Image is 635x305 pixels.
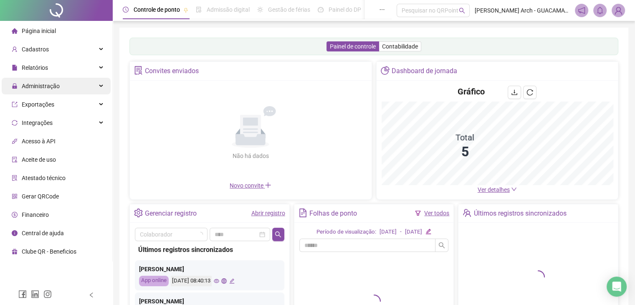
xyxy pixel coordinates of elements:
[197,231,204,238] span: loading
[43,290,52,298] span: instagram
[424,210,449,216] a: Ver todos
[12,46,18,52] span: user-add
[22,193,59,200] span: Gerar QRCode
[329,6,361,13] span: Painel do DP
[474,206,567,221] div: Últimos registros sincronizados
[458,86,485,97] h4: Gráfico
[400,228,402,236] div: -
[265,182,271,188] span: plus
[89,292,94,298] span: left
[405,228,422,236] div: [DATE]
[22,138,56,145] span: Acesso à API
[607,277,627,297] div: Open Intercom Messenger
[12,249,18,254] span: gift
[392,64,457,78] div: Dashboard de jornada
[299,208,307,217] span: file-text
[578,7,585,14] span: notification
[212,151,289,160] div: Não há dados
[22,101,54,108] span: Exportações
[22,248,76,255] span: Clube QR - Beneficios
[612,4,625,17] img: 59545
[134,6,180,13] span: Controle de ponto
[207,6,250,13] span: Admissão digital
[316,228,376,236] div: Período de visualização:
[526,89,533,96] span: reload
[139,264,280,274] div: [PERSON_NAME]
[364,8,369,13] span: pushpin
[511,89,518,96] span: download
[596,7,604,14] span: bell
[318,7,324,13] span: dashboard
[22,46,49,53] span: Cadastros
[12,28,18,34] span: home
[478,186,517,193] a: Ver detalhes down
[196,7,202,13] span: file-done
[12,157,18,163] span: audit
[22,83,60,89] span: Administração
[415,210,421,216] span: filter
[511,186,517,192] span: down
[123,7,129,13] span: clock-circle
[12,138,18,144] span: api
[171,276,212,286] div: [DATE] 08:40:13
[12,175,18,181] span: solution
[214,278,219,284] span: eye
[139,276,169,286] div: App online
[12,83,18,89] span: lock
[230,182,271,189] span: Novo convite
[134,208,143,217] span: setting
[12,230,18,236] span: info-circle
[257,7,263,13] span: sun
[22,156,56,163] span: Aceite de uso
[268,6,310,13] span: Gestão de férias
[229,278,235,284] span: edit
[379,228,397,236] div: [DATE]
[475,6,570,15] span: [PERSON_NAME] Arch - GUACAMAYO INDUSTRIA E COMERCIO LTDA
[22,230,64,236] span: Central de ajuda
[18,290,27,298] span: facebook
[31,290,39,298] span: linkedin
[12,193,18,199] span: qrcode
[12,65,18,71] span: file
[275,231,281,238] span: search
[330,43,376,50] span: Painel de controle
[145,64,199,78] div: Convites enviados
[221,278,227,284] span: global
[22,175,66,181] span: Atestado técnico
[22,64,48,71] span: Relatórios
[381,66,390,75] span: pie-chart
[251,210,285,216] a: Abrir registro
[463,208,471,217] span: team
[145,206,197,221] div: Gerenciar registro
[12,102,18,107] span: export
[459,8,465,14] span: search
[138,244,281,255] div: Últimos registros sincronizados
[22,28,56,34] span: Página inicial
[478,186,510,193] span: Ver detalhes
[22,119,53,126] span: Integrações
[438,242,445,249] span: search
[382,43,418,50] span: Contabilidade
[22,211,49,218] span: Financeiro
[183,8,188,13] span: pushpin
[134,66,143,75] span: solution
[379,7,385,13] span: ellipsis
[12,212,18,218] span: dollar
[309,206,357,221] div: Folhas de ponto
[12,120,18,126] span: sync
[529,268,547,286] span: loading
[425,229,431,234] span: edit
